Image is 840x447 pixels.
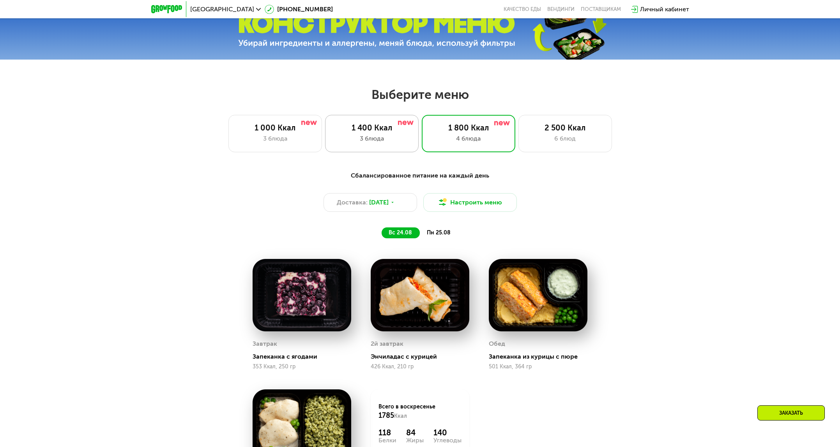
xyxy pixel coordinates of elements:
[430,123,507,132] div: 1 800 Ккал
[253,353,357,361] div: Запеканка с ягодами
[389,229,412,236] span: вс 24.08
[504,6,541,12] a: Качество еды
[189,171,651,181] div: Сбалансированное питание на каждый день
[237,134,314,143] div: 3 блюда
[371,353,476,361] div: Энчиладас с курицей
[406,428,424,437] div: 84
[489,338,505,350] div: Обед
[333,123,410,132] div: 1 400 Ккал
[581,6,621,12] div: поставщикам
[378,403,462,420] div: Всего в воскресенье
[371,364,469,370] div: 426 Ккал, 210 гр
[253,364,351,370] div: 353 Ккал, 250 гр
[430,134,507,143] div: 4 блюда
[378,411,394,420] span: 1785
[378,428,396,437] div: 118
[427,229,451,236] span: пн 25.08
[640,5,689,14] div: Личный кабинет
[489,364,587,370] div: 501 Ккал, 364 гр
[265,5,333,14] a: [PHONE_NUMBER]
[547,6,575,12] a: Вендинги
[190,6,254,12] span: [GEOGRAPHIC_DATA]
[527,123,604,132] div: 2 500 Ккал
[25,87,815,102] h2: Выберите меню
[757,405,825,421] div: Заказать
[527,134,604,143] div: 6 блюд
[371,338,403,350] div: 2й завтрак
[378,437,396,443] div: Белки
[337,198,368,207] span: Доставка:
[253,338,277,350] div: Завтрак
[333,134,410,143] div: 3 блюда
[406,437,424,443] div: Жиры
[423,193,517,212] button: Настроить меню
[394,413,407,419] span: Ккал
[237,123,314,132] div: 1 000 Ккал
[489,353,594,361] div: Запеканка из курицы с пюре
[369,198,389,207] span: [DATE]
[433,437,462,443] div: Углеводы
[433,428,462,437] div: 140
